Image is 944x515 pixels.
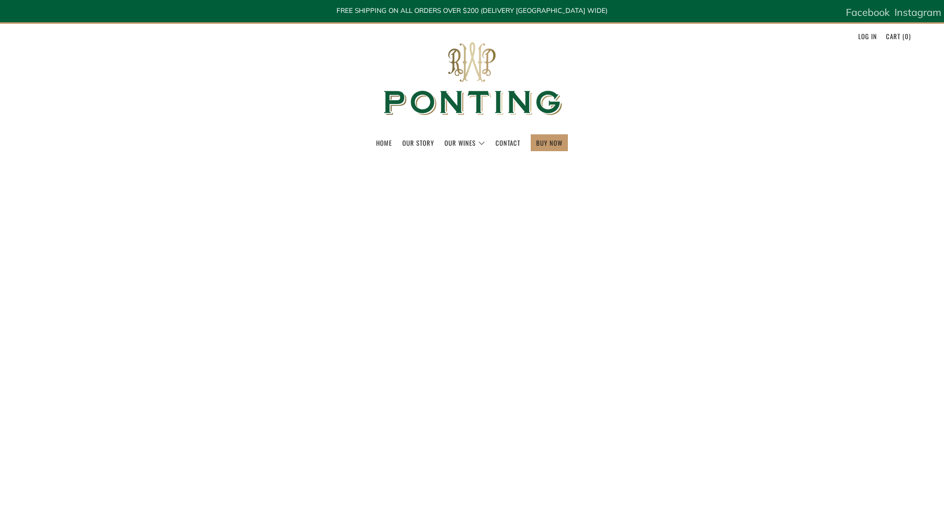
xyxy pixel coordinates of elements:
[373,24,571,134] img: Ponting Wines
[402,135,434,151] a: Our Story
[886,28,911,44] a: Cart (0)
[536,135,562,151] a: BUY NOW
[846,2,889,22] a: Facebook
[905,31,909,41] span: 0
[846,6,889,18] span: Facebook
[444,135,485,151] a: Our Wines
[894,6,942,18] span: Instagram
[858,28,877,44] a: Log in
[376,135,392,151] a: Home
[496,135,520,151] a: Contact
[894,2,942,22] a: Instagram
